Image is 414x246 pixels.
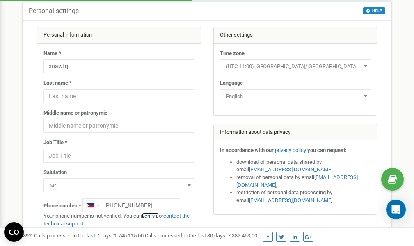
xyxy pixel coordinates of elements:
[220,147,274,153] strong: In accordance with our
[214,124,377,141] div: Information about data privacy
[43,178,194,192] span: Mr.
[43,149,194,163] input: Job Title
[363,7,385,14] button: HELP
[223,61,368,72] span: (UTC-11:00) Pacific/Midway
[43,89,194,103] input: Last name
[236,189,371,204] li: restriction of personal data processing by email .
[43,139,67,147] label: Job Title *
[43,119,194,133] input: Middle name or patronymic
[214,27,377,44] div: Other settings
[145,232,257,239] span: Calls processed in the last 30 days :
[223,91,368,102] span: English
[220,50,245,57] label: Time zone
[37,27,201,44] div: Personal information
[228,232,257,239] u: 7 382 453,00
[307,147,347,153] strong: you can request:
[83,199,102,212] div: Telephone country code
[236,174,371,189] li: removal of personal data by email ,
[43,169,67,177] label: Salutation
[142,213,159,219] a: verify it
[46,180,192,191] span: Mr.
[29,7,79,15] h5: Personal settings
[275,147,306,153] a: privacy policy
[43,79,72,87] label: Last name *
[249,197,332,203] a: [EMAIL_ADDRESS][DOMAIN_NAME]
[34,232,144,239] span: Calls processed in the last 7 days :
[43,59,194,73] input: Name
[43,212,194,228] p: Your phone number is not verified. You can or
[43,50,61,57] label: Name *
[220,79,243,87] label: Language
[236,174,358,188] a: [EMAIL_ADDRESS][DOMAIN_NAME]
[43,109,108,117] label: Middle name or patronymic
[386,200,406,219] div: Open Intercom Messenger
[4,222,24,242] button: Open CMP widget
[236,159,371,174] li: download of personal data shared by email ,
[43,213,190,227] a: contact the technical support
[43,202,81,210] label: Phone number *
[114,232,144,239] u: 1 745 115,00
[220,89,371,103] span: English
[82,198,180,212] input: +1-800-555-55-55
[249,166,332,172] a: [EMAIL_ADDRESS][DOMAIN_NAME]
[220,59,371,73] span: (UTC-11:00) Pacific/Midway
